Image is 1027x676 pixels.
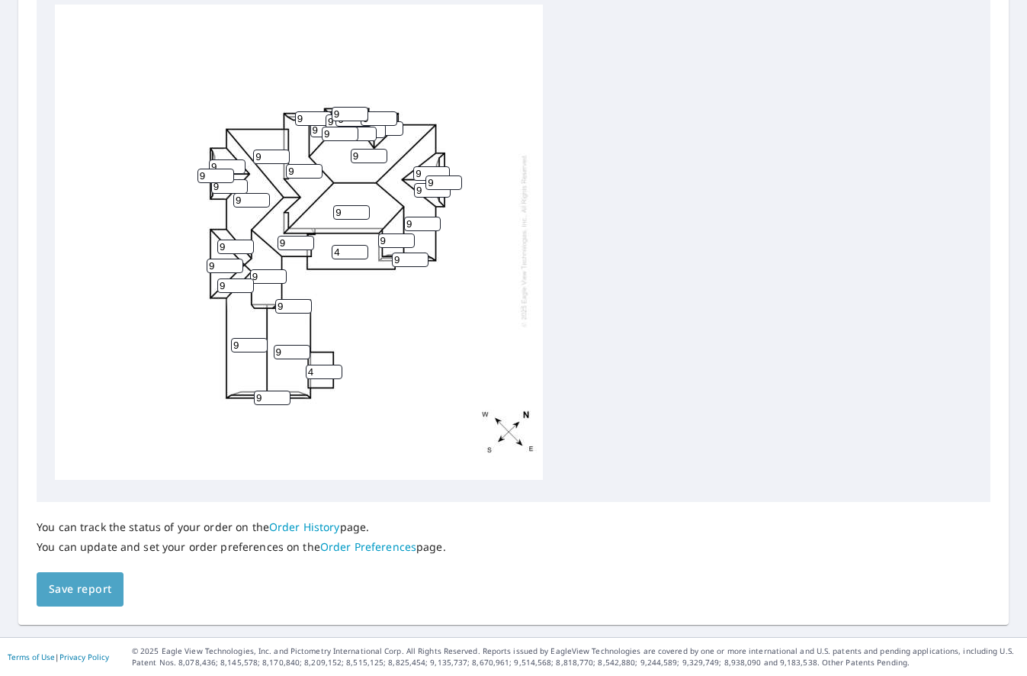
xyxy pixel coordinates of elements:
[269,520,340,534] a: Order History
[8,652,109,662] p: |
[132,645,1019,668] p: © 2025 Eagle View Technologies, Inc. and Pictometry International Corp. All Rights Reserved. Repo...
[37,572,124,607] button: Save report
[8,652,55,662] a: Terms of Use
[49,580,111,599] span: Save report
[37,520,446,534] p: You can track the status of your order on the page.
[59,652,109,662] a: Privacy Policy
[37,540,446,554] p: You can update and set your order preferences on the page.
[320,539,416,554] a: Order Preferences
